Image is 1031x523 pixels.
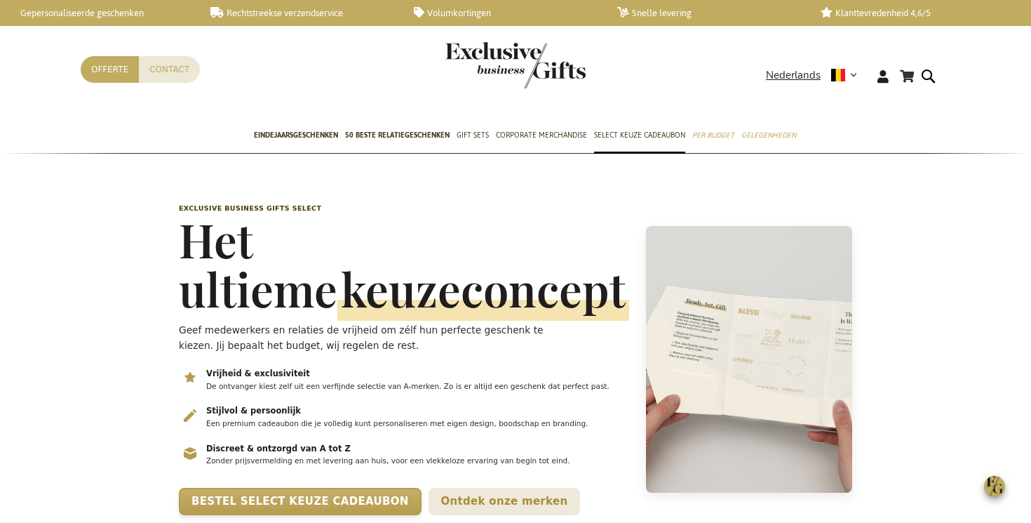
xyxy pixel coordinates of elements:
a: Contact [139,56,200,83]
img: Exclusive Business gifts logo [445,42,586,88]
h3: Vrijheid & exclusiviteit [206,369,628,380]
a: Bestel Select Keuze Cadeaubon [179,488,422,515]
h3: Discreet & ontzorgd van A tot Z [206,444,628,455]
a: Ontdek onze merken [429,488,581,515]
p: Een premium cadeaubon die je volledig kunt personaliseren met eigen design, boodschap en branding. [206,418,628,430]
a: Volumkortingen [414,7,595,19]
p: Exclusive Business Gifts Select [179,204,629,213]
span: Eindejaarsgeschenken [254,128,338,143]
a: Klanttevredenheid 4,6/5 [821,7,1002,19]
span: Nederlands [766,67,821,84]
a: Offerte [81,56,139,83]
h1: Het ultieme [179,215,629,313]
ul: Belangrijkste voordelen [179,367,629,475]
span: Per Budget [692,128,734,143]
a: Gepersonaliseerde geschenken [7,7,188,19]
img: Select geschenkconcept – medewerkers kiezen hun eigen cadeauvoucher [646,226,852,493]
h3: Stijlvol & persoonlijk [206,406,628,417]
a: store logo [445,42,515,88]
a: Rechtstreekse verzendservice [210,7,391,19]
p: Zonder prijsvermelding en met levering aan huis, voor een vlekkeloze ervaring van begin tot eind. [206,456,628,467]
span: Gelegenheden [741,128,796,143]
span: 50 beste relatiegeschenken [345,128,450,143]
p: Geef medewerkers en relaties de vrijheid om zélf hun perfecte geschenk te kiezen. Jij bepaalt het... [179,322,578,353]
div: Nederlands [766,67,866,84]
span: Gift Sets [457,128,489,143]
span: Corporate Merchandise [496,128,587,143]
a: Snelle levering [617,7,798,19]
span: keuzeconcept [337,258,629,321]
p: De ontvanger kiest zelf uit een verfijnde selectie van A-merken. Zo is er altijd een geschenk dat... [206,381,628,392]
span: Select Keuze Cadeaubon [594,128,685,143]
